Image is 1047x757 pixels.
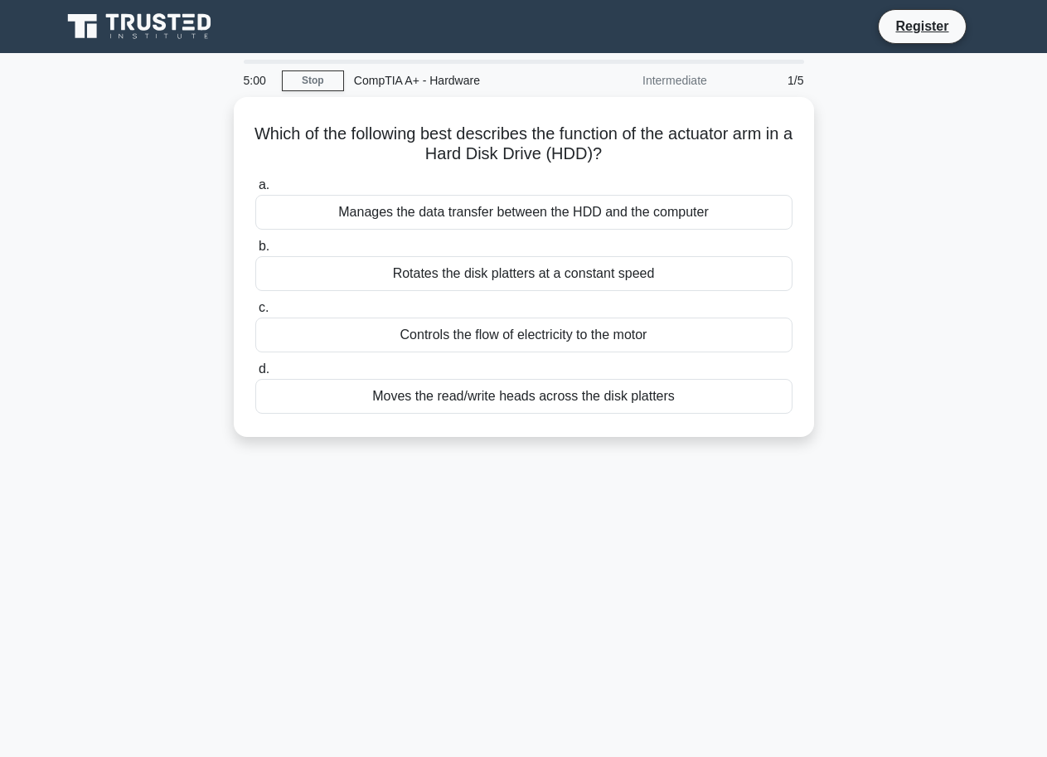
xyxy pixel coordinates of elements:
span: d. [259,362,269,376]
a: Register [885,16,958,36]
h5: Which of the following best describes the function of the actuator arm in a Hard Disk Drive (HDD)? [254,124,794,165]
a: Stop [282,70,344,91]
span: b. [259,239,269,253]
div: CompTIA A+ - Hardware [344,64,572,97]
div: 5:00 [234,64,282,97]
div: Manages the data transfer between the HDD and the computer [255,195,793,230]
div: Intermediate [572,64,717,97]
div: Controls the flow of electricity to the motor [255,318,793,352]
div: Rotates the disk platters at a constant speed [255,256,793,291]
span: c. [259,300,269,314]
div: Moves the read/write heads across the disk platters [255,379,793,414]
span: a. [259,177,269,192]
div: 1/5 [717,64,814,97]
